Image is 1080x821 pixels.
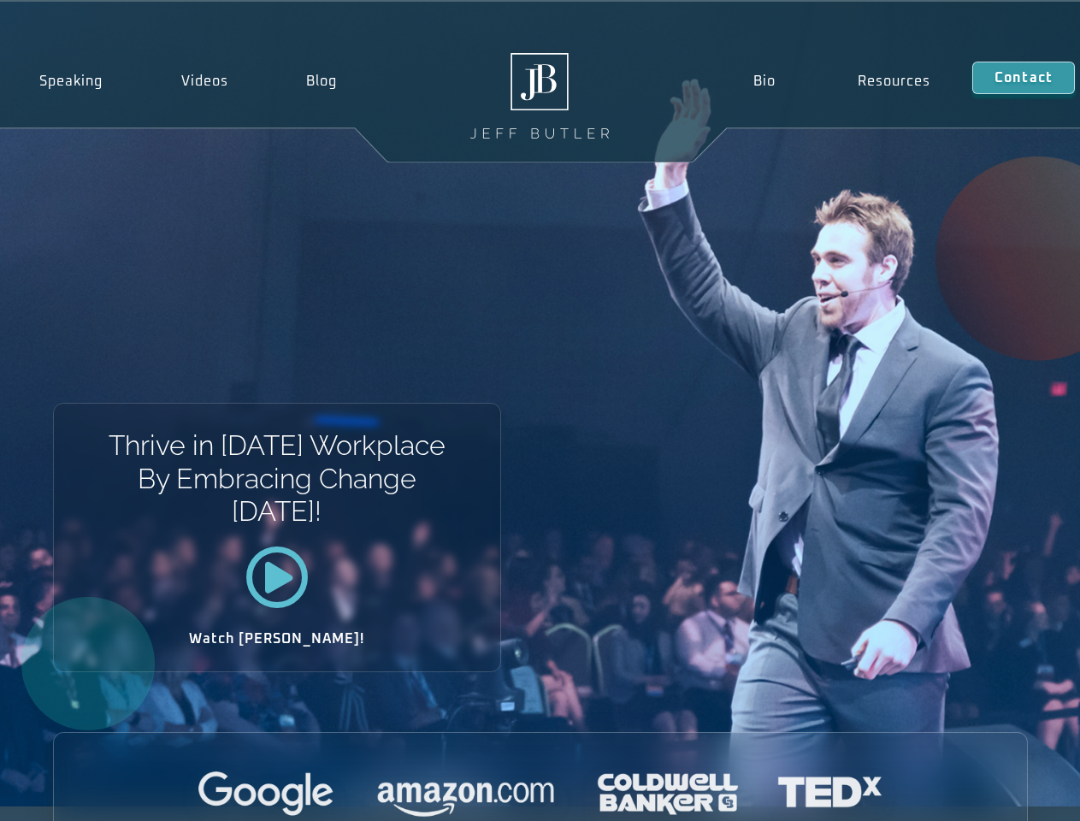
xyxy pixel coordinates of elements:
a: Resources [817,62,972,101]
a: Bio [711,62,817,101]
a: Blog [267,62,376,101]
span: Contact [994,71,1053,85]
nav: Menu [711,62,971,101]
h2: Watch [PERSON_NAME]! [114,632,440,646]
a: Videos [142,62,268,101]
h1: Thrive in [DATE] Workplace By Embracing Change [DATE]! [107,429,446,528]
a: Contact [972,62,1075,94]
